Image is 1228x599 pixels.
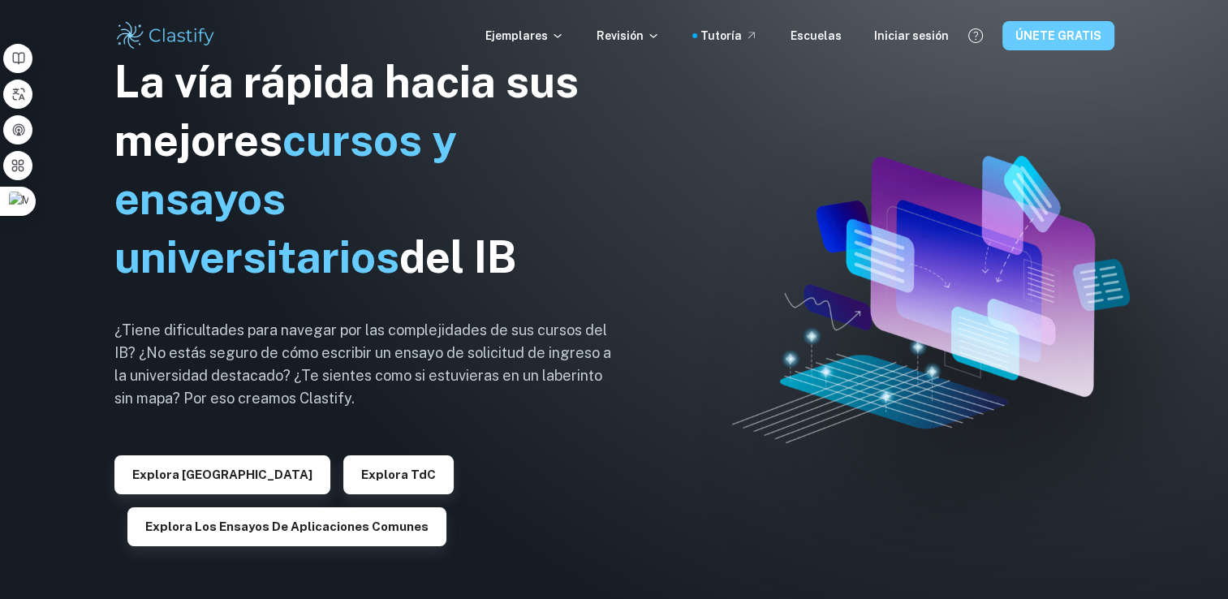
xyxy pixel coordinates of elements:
img: Logotipo de Clastify [114,19,218,52]
span: ensayos universitarios [114,173,399,282]
h6: ¿Tiene dificultades para navegar por las complejidades de sus cursos del IB? ¿No estás seguro de ... [114,319,618,410]
button: Explora [GEOGRAPHIC_DATA] [114,455,330,494]
a: Explora TdC [343,466,454,481]
font: Explora los ensayos de aplicaciones comunes [145,516,429,537]
font: Explora [GEOGRAPHIC_DATA] [132,464,312,485]
font: Revisión [597,27,644,45]
a: Escuelas [791,27,842,45]
button: Ayuda y comentarios [962,22,989,50]
font: Explora TdC [361,464,436,485]
a: Tutoría [700,27,758,45]
font: Tutoría [700,27,742,45]
font: La vía rápida hacia sus mejores del IB [114,56,579,282]
a: Explora [GEOGRAPHIC_DATA] [114,466,330,481]
button: Explora los ensayos de aplicaciones comunes [127,507,446,546]
button: Explora TdC [343,455,454,494]
span: cursos y [282,114,456,166]
a: Explora los ensayos de aplicaciones comunes [127,518,446,533]
font: ÚNETE GRATIS [1015,26,1101,45]
font: Ejemplares [485,27,548,45]
img: Héroe de Clastify [732,156,1130,443]
a: Iniciar sesión [874,27,949,45]
button: ÚNETE GRATIS [1002,21,1114,50]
